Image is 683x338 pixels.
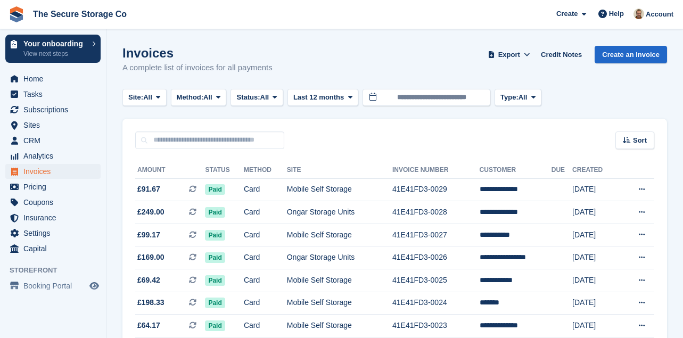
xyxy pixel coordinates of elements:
[205,184,225,195] span: Paid
[171,89,227,106] button: Method: All
[572,162,620,179] th: Created
[23,164,87,179] span: Invoices
[287,315,392,337] td: Mobile Self Storage
[5,35,101,63] a: Your onboarding View next steps
[498,50,520,60] span: Export
[244,224,287,246] td: Card
[572,292,620,315] td: [DATE]
[128,92,143,103] span: Site:
[9,6,24,22] img: stora-icon-8386f47178a22dfd0bd8f6a31ec36ba5ce8667c1dd55bd0f319d3a0aa187defe.svg
[485,46,532,63] button: Export
[5,87,101,102] a: menu
[23,210,87,225] span: Insurance
[5,179,101,194] a: menu
[287,178,392,201] td: Mobile Self Storage
[480,162,552,179] th: Customer
[23,71,87,86] span: Home
[23,179,87,194] span: Pricing
[5,164,101,179] a: menu
[23,87,87,102] span: Tasks
[205,230,225,241] span: Paid
[537,46,586,63] a: Credit Notes
[392,224,480,246] td: 41E41FD3-0027
[633,135,647,146] span: Sort
[572,315,620,337] td: [DATE]
[392,246,480,269] td: 41E41FD3-0026
[137,184,160,195] span: £91.67
[177,92,204,103] span: Method:
[244,269,287,292] td: Card
[392,292,480,315] td: 41E41FD3-0024
[143,92,152,103] span: All
[392,178,480,201] td: 41E41FD3-0029
[5,210,101,225] a: menu
[287,201,392,224] td: Ongar Storage Units
[5,195,101,210] a: menu
[122,62,273,74] p: A complete list of invoices for all payments
[137,275,160,286] span: £69.42
[392,162,480,179] th: Invoice Number
[23,226,87,241] span: Settings
[646,9,673,20] span: Account
[205,207,225,218] span: Paid
[609,9,624,19] span: Help
[287,292,392,315] td: Mobile Self Storage
[205,298,225,308] span: Paid
[205,252,225,263] span: Paid
[29,5,131,23] a: The Secure Storage Co
[293,92,344,103] span: Last 12 months
[5,102,101,117] a: menu
[135,162,205,179] th: Amount
[137,207,164,218] span: £249.00
[88,279,101,292] a: Preview store
[23,118,87,133] span: Sites
[137,252,164,263] span: £169.00
[556,9,578,19] span: Create
[205,320,225,331] span: Paid
[122,89,167,106] button: Site: All
[23,149,87,163] span: Analytics
[244,292,287,315] td: Card
[5,241,101,256] a: menu
[244,315,287,337] td: Card
[5,278,101,293] a: menu
[287,162,392,179] th: Site
[244,201,287,224] td: Card
[23,102,87,117] span: Subscriptions
[205,162,244,179] th: Status
[23,49,87,59] p: View next steps
[5,118,101,133] a: menu
[552,162,572,179] th: Due
[495,89,541,106] button: Type: All
[10,265,106,276] span: Storefront
[572,201,620,224] td: [DATE]
[137,320,160,331] span: £64.17
[633,9,644,19] img: Oliver Gemmil
[5,149,101,163] a: menu
[595,46,667,63] a: Create an Invoice
[572,269,620,292] td: [DATE]
[244,246,287,269] td: Card
[23,278,87,293] span: Booking Portal
[203,92,212,103] span: All
[287,224,392,246] td: Mobile Self Storage
[23,195,87,210] span: Coupons
[23,133,87,148] span: CRM
[23,40,87,47] p: Your onboarding
[572,246,620,269] td: [DATE]
[137,229,160,241] span: £99.17
[205,275,225,286] span: Paid
[572,178,620,201] td: [DATE]
[287,89,358,106] button: Last 12 months
[231,89,283,106] button: Status: All
[519,92,528,103] span: All
[244,178,287,201] td: Card
[23,241,87,256] span: Capital
[392,269,480,292] td: 41E41FD3-0025
[287,269,392,292] td: Mobile Self Storage
[392,201,480,224] td: 41E41FD3-0028
[137,297,164,308] span: £198.33
[236,92,260,103] span: Status:
[5,71,101,86] a: menu
[5,226,101,241] a: menu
